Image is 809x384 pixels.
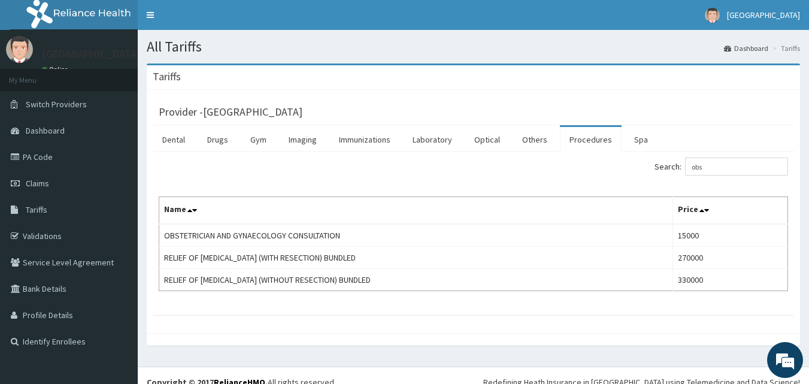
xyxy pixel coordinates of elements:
a: Procedures [560,127,622,152]
li: Tariffs [769,43,800,53]
a: Laboratory [403,127,462,152]
a: Spa [625,127,657,152]
div: Chat with us now [62,67,201,83]
span: [GEOGRAPHIC_DATA] [727,10,800,20]
img: User Image [705,8,720,23]
a: Optical [465,127,510,152]
h3: Tariffs [153,71,181,82]
td: 330000 [673,269,788,291]
span: Claims [26,178,49,189]
a: Drugs [198,127,238,152]
div: Minimize live chat window [196,6,225,35]
td: 15000 [673,224,788,247]
span: We're online! [69,116,165,237]
img: d_794563401_company_1708531726252_794563401 [22,60,49,90]
span: Switch Providers [26,99,87,110]
th: Name [159,197,673,225]
label: Search: [655,158,788,176]
a: Dashboard [724,43,768,53]
a: Immunizations [329,127,400,152]
th: Price [673,197,788,225]
td: OBSTETRICIAN AND GYNAECOLOGY CONSULTATION [159,224,673,247]
a: Gym [241,127,276,152]
p: [GEOGRAPHIC_DATA] [42,49,141,59]
td: RELIEF OF [MEDICAL_DATA] (WITHOUT RESECTION) BUNDLED [159,269,673,291]
a: Others [513,127,557,152]
img: User Image [6,36,33,63]
a: Imaging [279,127,326,152]
span: Tariffs [26,204,47,215]
td: 270000 [673,247,788,269]
a: Online [42,65,71,74]
h3: Provider - [GEOGRAPHIC_DATA] [159,107,302,117]
input: Search: [685,158,788,176]
textarea: Type your message and hit 'Enter' [6,256,228,298]
h1: All Tariffs [147,39,800,55]
span: Dashboard [26,125,65,136]
td: RELIEF OF [MEDICAL_DATA] (WITH RESECTION) BUNDLED [159,247,673,269]
a: Dental [153,127,195,152]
